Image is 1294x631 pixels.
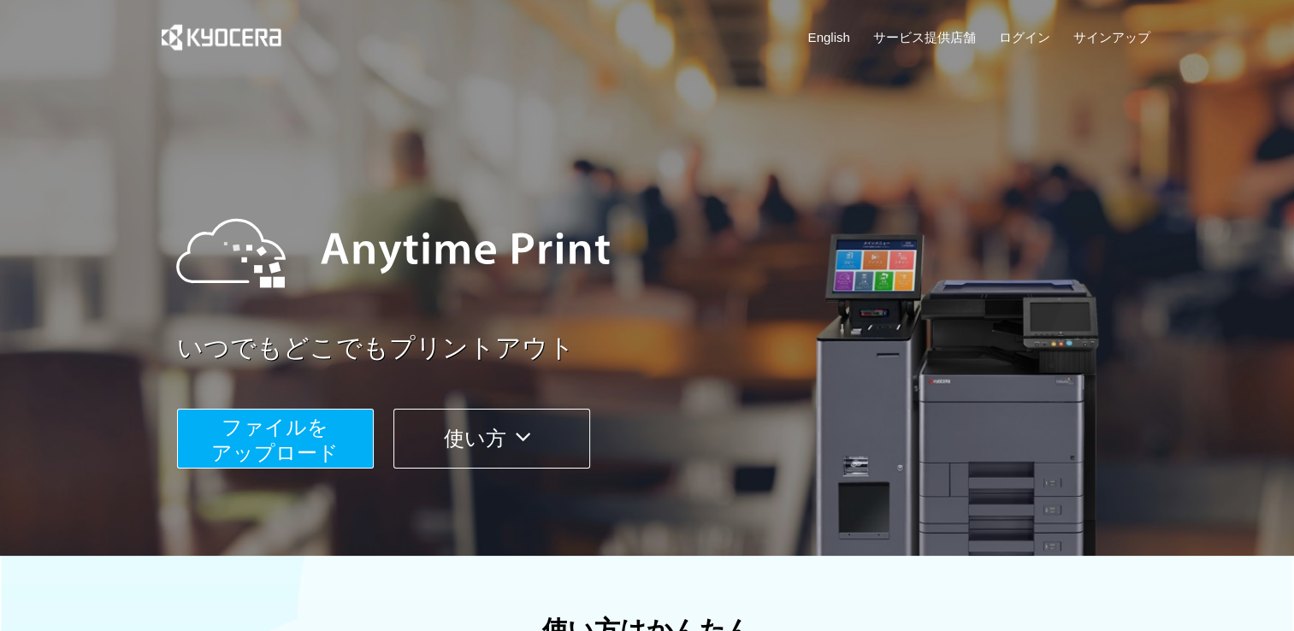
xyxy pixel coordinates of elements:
[393,409,590,469] button: 使い方
[211,416,339,464] span: ファイルを ​​アップロード
[1072,28,1149,46] a: サインアップ
[999,28,1050,46] a: ログイン
[873,28,976,46] a: サービス提供店舗
[177,409,374,469] button: ファイルを​​アップロード
[808,28,850,46] a: English
[177,330,1161,367] a: いつでもどこでもプリントアウト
